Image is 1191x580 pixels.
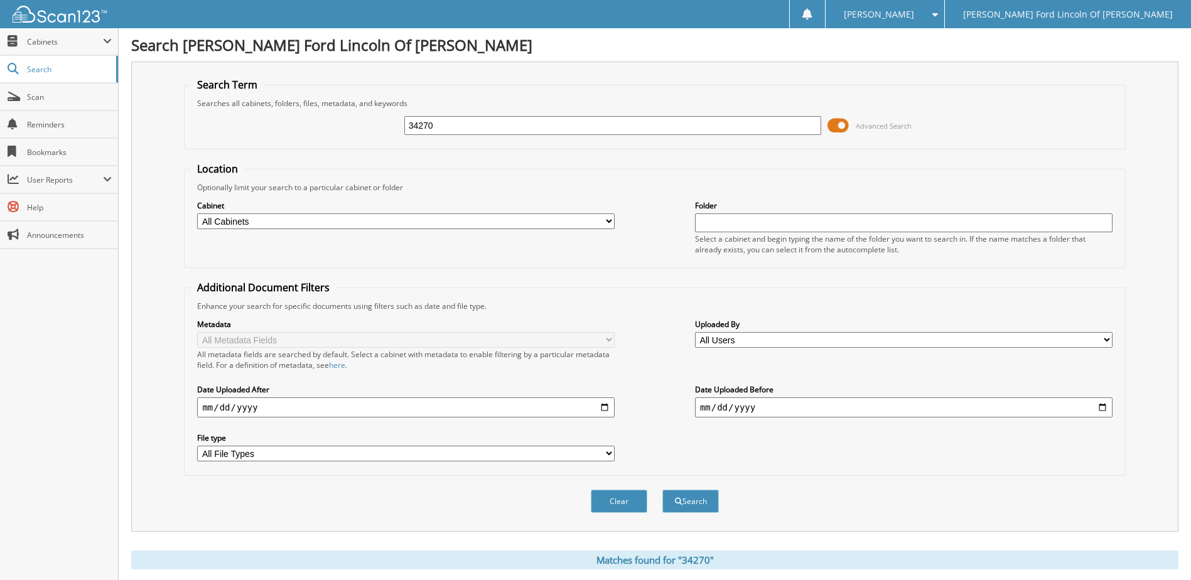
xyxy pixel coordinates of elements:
label: Date Uploaded Before [695,384,1113,395]
button: Search [662,490,719,513]
div: Searches all cabinets, folders, files, metadata, and keywords [191,98,1118,109]
span: Help [27,202,112,213]
span: Cabinets [27,36,103,47]
label: File type [197,432,615,443]
span: [PERSON_NAME] Ford Lincoln Of [PERSON_NAME] [963,11,1173,18]
span: [PERSON_NAME] [844,11,914,18]
legend: Additional Document Filters [191,281,336,294]
label: Metadata [197,319,615,330]
span: Reminders [27,119,112,130]
label: Uploaded By [695,319,1113,330]
span: Scan [27,92,112,102]
span: User Reports [27,175,103,185]
div: Optionally limit your search to a particular cabinet or folder [191,182,1118,193]
div: All metadata fields are searched by default. Select a cabinet with metadata to enable filtering b... [197,349,615,370]
label: Folder [695,200,1113,211]
label: Date Uploaded After [197,384,615,395]
h1: Search [PERSON_NAME] Ford Lincoln Of [PERSON_NAME] [131,35,1178,55]
div: Enhance your search for specific documents using filters such as date and file type. [191,301,1118,311]
div: Matches found for "34270" [131,550,1178,569]
a: here [329,360,345,370]
legend: Location [191,162,244,176]
span: Announcements [27,230,112,240]
input: end [695,397,1113,417]
button: Clear [591,490,647,513]
span: Search [27,64,110,75]
legend: Search Term [191,78,264,92]
input: start [197,397,615,417]
div: Select a cabinet and begin typing the name of the folder you want to search in. If the name match... [695,234,1113,255]
span: Advanced Search [856,121,912,131]
span: Bookmarks [27,147,112,158]
label: Cabinet [197,200,615,211]
img: scan123-logo-white.svg [13,6,107,23]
